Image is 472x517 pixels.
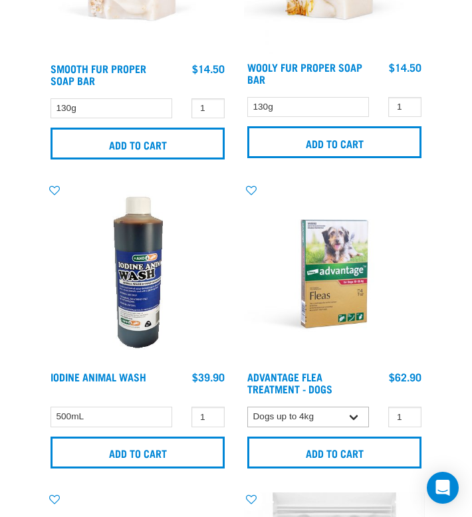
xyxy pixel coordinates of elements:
div: $62.90 [389,371,421,383]
input: Add to cart [51,128,225,159]
div: $14.50 [389,61,421,73]
input: 1 [388,407,421,427]
input: Add to cart [247,126,421,158]
a: Smooth Fur Proper Soap Bar [51,65,146,83]
a: Wooly Fur Proper Soap Bar [247,64,362,82]
input: Add to cart [247,437,421,468]
div: $39.90 [192,371,225,383]
input: 1 [388,97,421,118]
input: 1 [191,98,225,119]
input: Add to cart [51,437,225,468]
div: Open Intercom Messenger [427,472,459,504]
a: Advantage Flea Treatment - Dogs [247,373,332,391]
img: Iodine wash [47,183,228,364]
img: RE Product Shoot 2023 Nov8657 [244,183,425,364]
a: Iodine Animal Wash [51,373,146,379]
div: $14.50 [192,62,225,74]
input: 1 [191,407,225,427]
